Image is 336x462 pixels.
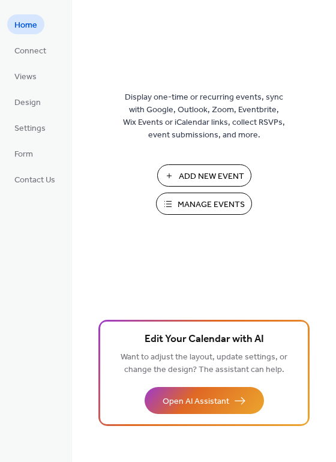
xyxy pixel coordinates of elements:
a: Design [7,92,48,112]
button: Open AI Assistant [145,387,264,414]
button: Add New Event [157,164,251,187]
span: Manage Events [178,199,245,211]
span: Display one-time or recurring events, sync with Google, Outlook, Zoom, Eventbrite, Wix Events or ... [123,91,285,142]
span: Add New Event [179,170,244,183]
span: Home [14,19,37,32]
span: Form [14,148,33,161]
span: Want to adjust the layout, update settings, or change the design? The assistant can help. [121,349,287,378]
a: Contact Us [7,169,62,189]
a: Form [7,143,40,163]
a: Views [7,66,44,86]
span: Views [14,71,37,83]
span: Contact Us [14,174,55,187]
span: Open AI Assistant [163,395,229,408]
span: Settings [14,122,46,135]
span: Design [14,97,41,109]
span: Edit Your Calendar with AI [145,331,264,348]
button: Manage Events [156,193,252,215]
a: Connect [7,40,53,60]
a: Home [7,14,44,34]
a: Settings [7,118,53,137]
span: Connect [14,45,46,58]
